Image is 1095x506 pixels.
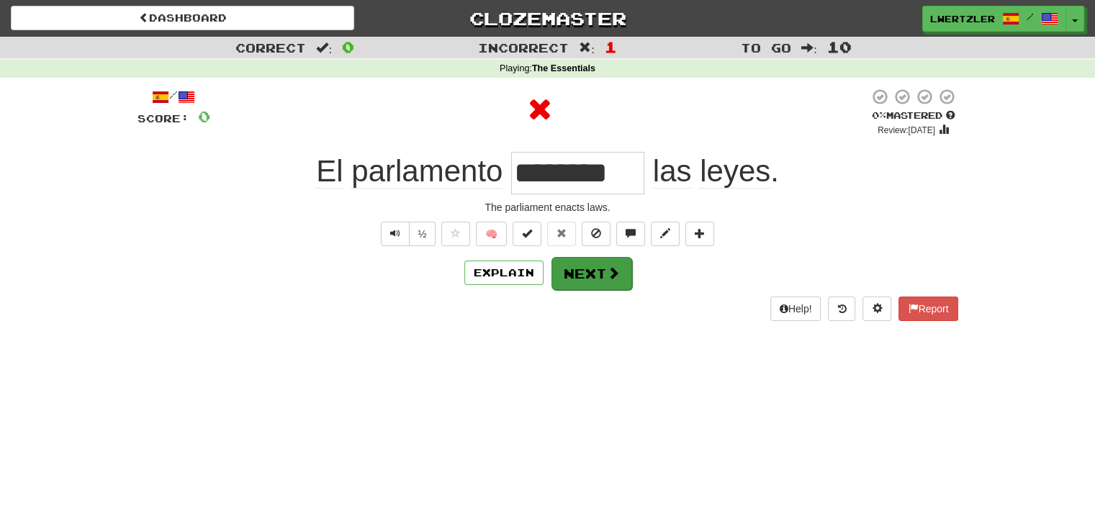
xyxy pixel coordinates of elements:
[605,38,617,55] span: 1
[700,154,770,189] span: leyes
[138,88,210,106] div: /
[878,125,935,135] small: Review: [DATE]
[513,222,541,246] button: Set this sentence to 100% Mastered (alt+m)
[351,154,503,189] span: parlamento
[441,222,470,246] button: Favorite sentence (alt+f)
[547,222,576,246] button: Reset to 0% Mastered (alt+r)
[198,107,210,125] span: 0
[922,6,1066,32] a: lwertzler /
[464,261,544,285] button: Explain
[476,222,507,246] button: 🧠
[381,222,410,246] button: Play sentence audio (ctl+space)
[409,222,436,246] button: ½
[342,38,354,55] span: 0
[579,42,595,54] span: :
[644,154,779,189] span: .
[551,257,632,290] button: Next
[316,42,332,54] span: :
[828,297,855,321] button: Round history (alt+y)
[651,222,680,246] button: Edit sentence (alt+d)
[138,200,958,214] div: The parliament enacts laws.
[11,6,354,30] a: Dashboard
[741,40,791,55] span: To go
[872,109,886,121] span: 0 %
[378,222,436,246] div: Text-to-speech controls
[138,112,189,125] span: Score:
[827,38,852,55] span: 10
[532,63,595,73] strong: The Essentials
[582,222,610,246] button: Ignore sentence (alt+i)
[869,109,958,122] div: Mastered
[235,40,306,55] span: Correct
[1027,12,1034,22] span: /
[898,297,957,321] button: Report
[376,6,719,31] a: Clozemaster
[316,154,343,189] span: El
[801,42,817,54] span: :
[653,154,692,189] span: las
[685,222,714,246] button: Add to collection (alt+a)
[478,40,569,55] span: Incorrect
[930,12,995,25] span: lwertzler
[616,222,645,246] button: Discuss sentence (alt+u)
[770,297,821,321] button: Help!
